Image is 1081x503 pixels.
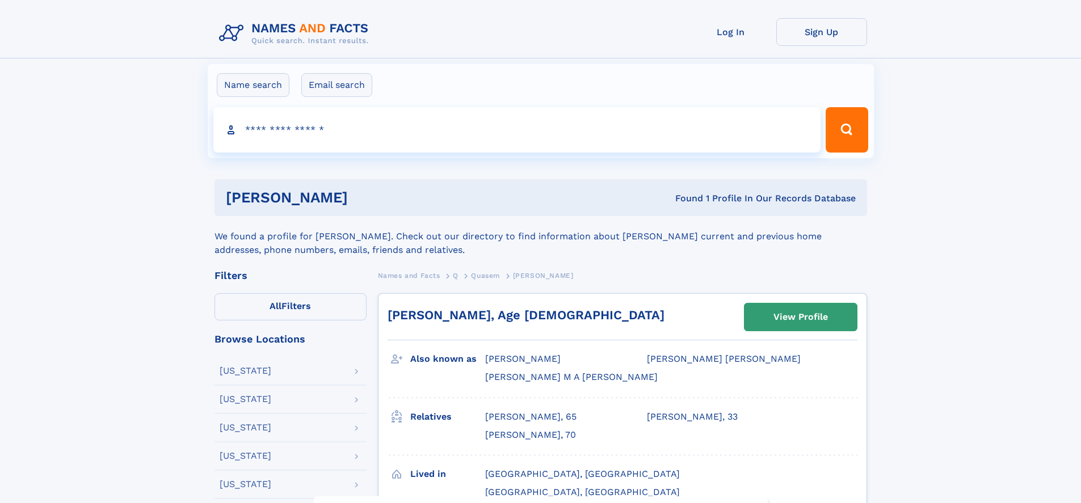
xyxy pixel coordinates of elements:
[471,268,500,282] a: Quasem
[214,334,367,344] div: Browse Locations
[776,18,867,46] a: Sign Up
[410,407,485,426] h3: Relatives
[744,303,857,331] a: View Profile
[214,270,367,281] div: Filters
[485,487,680,497] span: [GEOGRAPHIC_DATA], [GEOGRAPHIC_DATA]
[270,301,281,311] span: All
[214,216,867,257] div: We found a profile for [PERSON_NAME]. Check out our directory to find information about [PERSON_N...
[647,411,738,423] a: [PERSON_NAME], 33
[685,18,776,46] a: Log In
[220,480,271,489] div: [US_STATE]
[485,411,577,423] a: [PERSON_NAME], 65
[773,304,828,330] div: View Profile
[410,349,485,369] h3: Also known as
[378,268,440,282] a: Names and Facts
[485,429,576,441] a: [PERSON_NAME], 70
[214,293,367,320] label: Filters
[826,107,868,153] button: Search Button
[388,308,664,322] a: [PERSON_NAME], Age [DEMOGRAPHIC_DATA]
[220,423,271,432] div: [US_STATE]
[220,451,271,460] div: [US_STATE]
[226,191,512,205] h1: [PERSON_NAME]
[220,366,271,375] div: [US_STATE]
[471,272,500,280] span: Quasem
[485,468,680,479] span: [GEOGRAPHIC_DATA], [GEOGRAPHIC_DATA]
[213,107,821,153] input: search input
[513,272,574,280] span: [PERSON_NAME]
[453,268,459,282] a: Q
[453,272,459,280] span: Q
[647,353,801,364] span: [PERSON_NAME] [PERSON_NAME]
[220,395,271,404] div: [US_STATE]
[214,18,378,49] img: Logo Names and Facts
[485,371,658,382] span: [PERSON_NAME] M A [PERSON_NAME]
[301,73,372,97] label: Email search
[485,353,561,364] span: [PERSON_NAME]
[410,464,485,484] h3: Lived in
[217,73,289,97] label: Name search
[511,192,856,205] div: Found 1 Profile In Our Records Database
